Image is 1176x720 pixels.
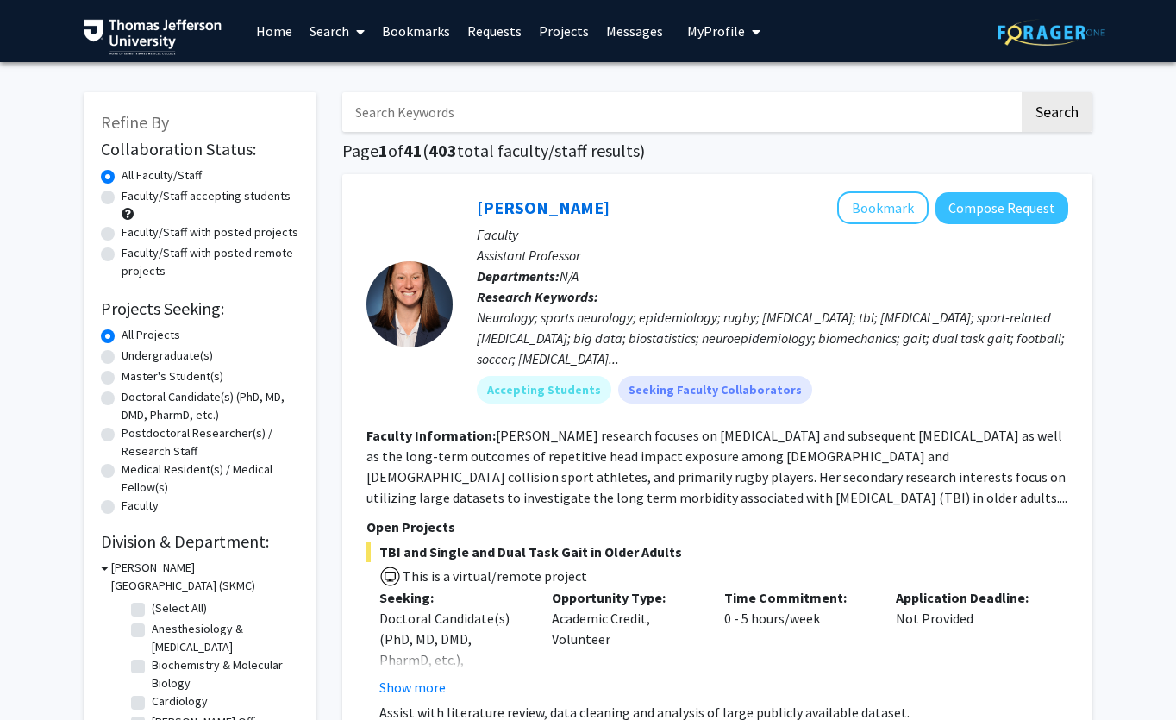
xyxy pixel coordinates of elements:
div: Not Provided [883,587,1055,698]
label: Medical Resident(s) / Medical Fellow(s) [122,460,299,497]
p: Open Projects [366,517,1068,537]
div: Neurology; sports neurology; epidemiology; rugby; [MEDICAL_DATA]; tbi; [MEDICAL_DATA]; sport-rela... [477,307,1068,369]
label: All Projects [122,326,180,344]
p: Faculty [477,224,1068,245]
input: Search Keywords [342,92,1019,132]
b: Research Keywords: [477,288,598,305]
span: 1 [378,140,388,161]
a: Search [301,1,373,61]
label: Master's Student(s) [122,367,223,385]
button: Search [1022,92,1092,132]
p: Time Commitment: [724,587,871,608]
div: Academic Credit, Volunteer [539,587,711,698]
button: Compose Request to Katie Hunzinger [935,192,1068,224]
label: Postdoctoral Researcher(s) / Research Staff [122,424,299,460]
h3: [PERSON_NAME][GEOGRAPHIC_DATA] (SKMC) [111,559,299,595]
p: Assistant Professor [477,245,1068,266]
a: Messages [597,1,672,61]
iframe: Chat [13,642,73,707]
div: 0 - 5 hours/week [711,587,884,698]
button: Add Katie Hunzinger to Bookmarks [837,191,929,224]
a: Home [247,1,301,61]
span: 41 [403,140,422,161]
label: Cardiology [152,692,208,711]
a: [PERSON_NAME] [477,197,610,218]
label: All Faculty/Staff [122,166,202,185]
label: Faculty [122,497,159,515]
b: Faculty Information: [366,427,496,444]
span: Refine By [101,111,169,133]
span: This is a virtual/remote project [401,567,587,585]
b: Departments: [477,267,560,285]
span: My Profile [687,22,745,40]
span: N/A [560,267,579,285]
label: Faculty/Staff with posted projects [122,223,298,241]
h2: Collaboration Status: [101,139,299,160]
mat-chip: Seeking Faculty Collaborators [618,376,812,404]
mat-chip: Accepting Students [477,376,611,404]
p: Application Deadline: [896,587,1042,608]
a: Projects [530,1,597,61]
fg-read-more: [PERSON_NAME] research focuses on [MEDICAL_DATA] and subsequent [MEDICAL_DATA] as well as the lon... [366,427,1067,506]
a: Bookmarks [373,1,459,61]
label: Faculty/Staff accepting students [122,187,291,205]
p: Seeking: [379,587,526,608]
button: Show more [379,677,446,698]
label: (Select All) [152,599,207,617]
label: Biochemistry & Molecular Biology [152,656,295,692]
h1: Page of ( total faculty/staff results) [342,141,1092,161]
h2: Projects Seeking: [101,298,299,319]
label: Doctoral Candidate(s) (PhD, MD, DMD, PharmD, etc.) [122,388,299,424]
label: Anesthesiology & [MEDICAL_DATA] [152,620,295,656]
a: Requests [459,1,530,61]
img: ForagerOne Logo [998,19,1105,46]
label: Undergraduate(s) [122,347,213,365]
img: Thomas Jefferson University Logo [84,19,222,55]
label: Faculty/Staff with posted remote projects [122,244,299,280]
span: 403 [428,140,457,161]
h2: Division & Department: [101,531,299,552]
span: TBI and Single and Dual Task Gait in Older Adults [366,542,1068,562]
p: Opportunity Type: [552,587,698,608]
